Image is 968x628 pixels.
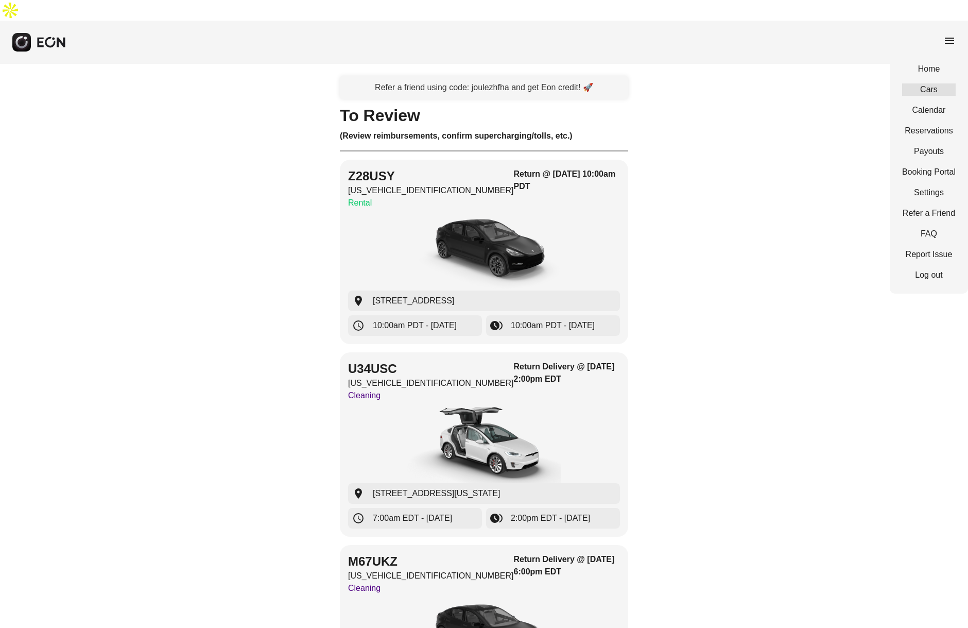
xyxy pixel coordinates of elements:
[340,352,628,537] button: U34USC[US_VEHICLE_IDENTIFICATION_NUMBER]CleaningReturn Delivery @ [DATE] 2:00pm EDTcar[STREET_ADD...
[348,361,514,377] h2: U34USC
[340,76,628,99] a: Refer a friend using code: joulezhfha and get Eon credit! 🚀
[348,570,514,582] p: [US_VEHICLE_IDENTIFICATION_NUMBER]
[902,228,956,240] a: FAQ
[340,109,628,122] h1: To Review
[407,213,561,291] img: car
[490,512,503,524] span: browse_gallery
[340,130,628,142] h3: (Review reimbursements, confirm supercharging/tolls, etc.)
[902,166,956,178] a: Booking Portal
[902,83,956,96] a: Cars
[902,104,956,116] a: Calendar
[902,248,956,261] a: Report Issue
[348,582,514,595] p: Cleaning
[902,125,956,137] a: Reservations
[348,197,514,209] p: Rental
[511,512,590,524] span: 2:00pm EDT - [DATE]
[514,168,620,193] h3: Return @ [DATE] 10:00am PDT
[352,512,365,524] span: schedule
[373,512,452,524] span: 7:00am EDT - [DATE]
[352,295,365,307] span: location_on
[902,145,956,158] a: Payouts
[514,361,620,385] h3: Return Delivery @ [DATE] 2:00pm EDT
[902,63,956,75] a: Home
[352,487,365,500] span: location_on
[373,295,454,307] span: [STREET_ADDRESS]
[348,184,514,197] p: [US_VEHICLE_IDENTIFICATION_NUMBER]
[902,207,956,219] a: Refer a Friend
[340,160,628,344] button: Z28USY[US_VEHICLE_IDENTIFICATION_NUMBER]RentalReturn @ [DATE] 10:00am PDTcar[STREET_ADDRESS]10:00...
[902,186,956,199] a: Settings
[352,319,365,332] span: schedule
[348,377,514,389] p: [US_VEHICLE_IDENTIFICATION_NUMBER]
[490,319,503,332] span: browse_gallery
[348,553,514,570] h2: M67UKZ
[943,35,956,47] span: menu
[407,406,561,483] img: car
[348,389,514,402] p: Cleaning
[348,168,514,184] h2: Z28USY
[373,319,457,332] span: 10:00am PDT - [DATE]
[373,487,500,500] span: [STREET_ADDRESS][US_STATE]
[511,319,595,332] span: 10:00am PDT - [DATE]
[514,553,620,578] h3: Return Delivery @ [DATE] 6:00pm EDT
[902,269,956,281] a: Log out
